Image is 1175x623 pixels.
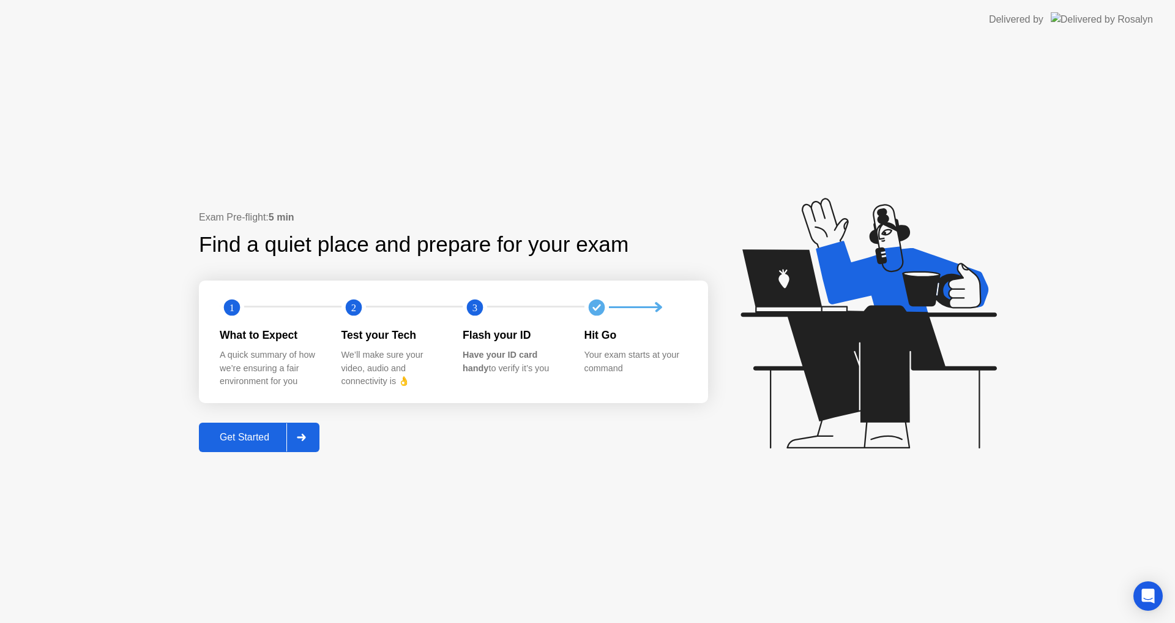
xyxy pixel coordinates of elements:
div: Flash your ID [463,327,565,343]
div: Open Intercom Messenger [1133,581,1163,611]
text: 3 [472,301,477,313]
div: Get Started [203,432,286,443]
div: Exam Pre-flight: [199,210,708,225]
b: Have your ID card handy [463,350,537,373]
div: We’ll make sure your video, audio and connectivity is 👌 [341,349,444,388]
div: Test your Tech [341,327,444,343]
div: What to Expect [220,327,322,343]
div: Delivered by [989,12,1043,27]
div: to verify it’s you [463,349,565,375]
div: Find a quiet place and prepare for your exam [199,228,630,261]
div: Hit Go [584,327,687,343]
text: 2 [351,301,356,313]
div: Your exam starts at your command [584,349,687,375]
b: 5 min [269,212,294,222]
button: Get Started [199,423,319,452]
div: A quick summary of how we’re ensuring a fair environment for you [220,349,322,388]
img: Delivered by Rosalyn [1051,12,1153,26]
text: 1 [229,301,234,313]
